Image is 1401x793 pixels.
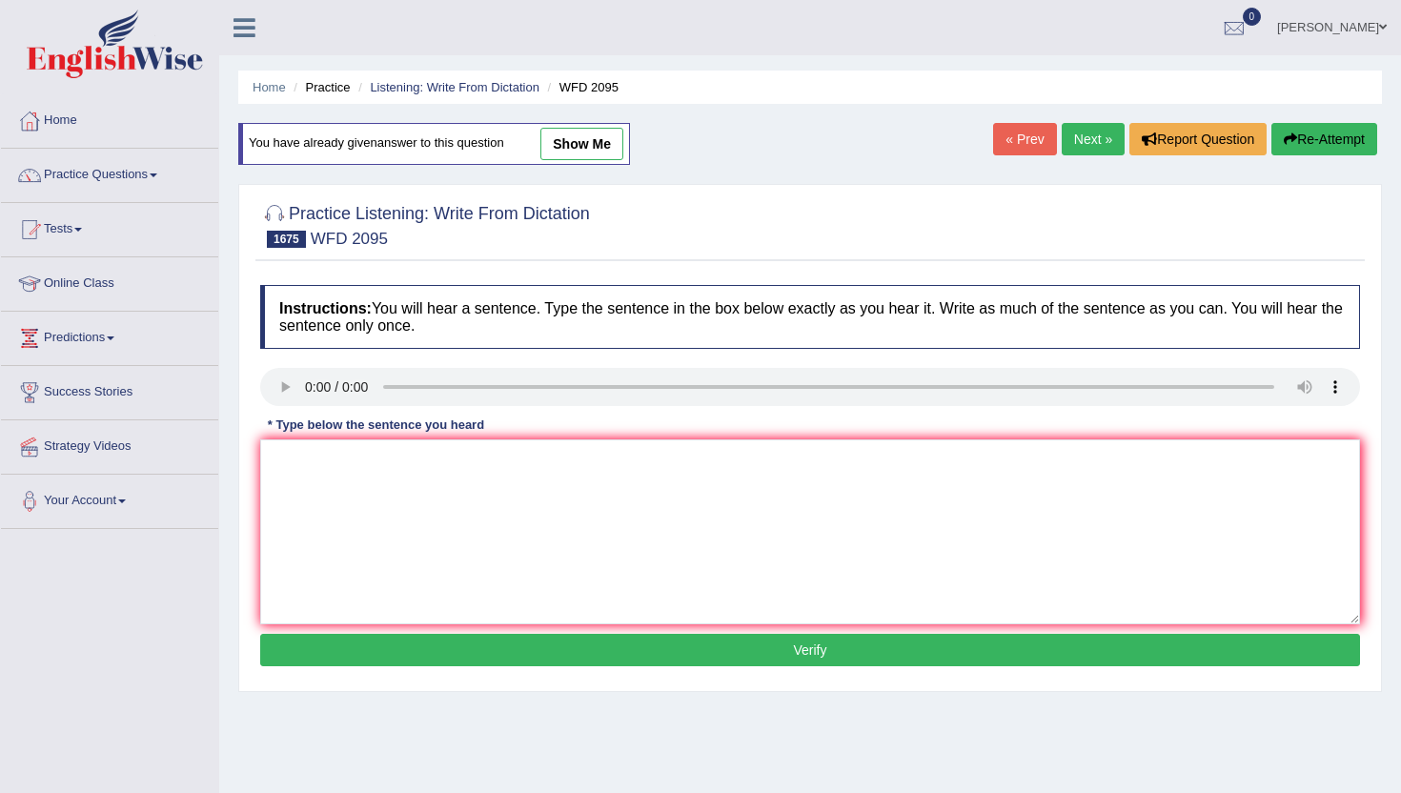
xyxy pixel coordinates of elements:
a: Tests [1,203,218,251]
span: 1675 [267,231,306,248]
a: Online Class [1,257,218,305]
span: 0 [1243,8,1262,26]
small: WFD 2095 [311,230,388,248]
b: Instructions: [279,300,372,316]
a: Next » [1062,123,1125,155]
button: Re-Attempt [1271,123,1377,155]
a: Your Account [1,475,218,522]
a: show me [540,128,623,160]
a: Predictions [1,312,218,359]
a: « Prev [993,123,1056,155]
button: Verify [260,634,1360,666]
div: * Type below the sentence you heard [260,416,492,434]
button: Report Question [1129,123,1267,155]
a: Practice Questions [1,149,218,196]
div: You have already given answer to this question [238,123,630,165]
li: WFD 2095 [543,78,619,96]
a: Strategy Videos [1,420,218,468]
li: Practice [289,78,350,96]
a: Listening: Write From Dictation [370,80,539,94]
h4: You will hear a sentence. Type the sentence in the box below exactly as you hear it. Write as muc... [260,285,1360,349]
h2: Practice Listening: Write From Dictation [260,200,590,248]
a: Home [253,80,286,94]
a: Success Stories [1,366,218,414]
a: Home [1,94,218,142]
